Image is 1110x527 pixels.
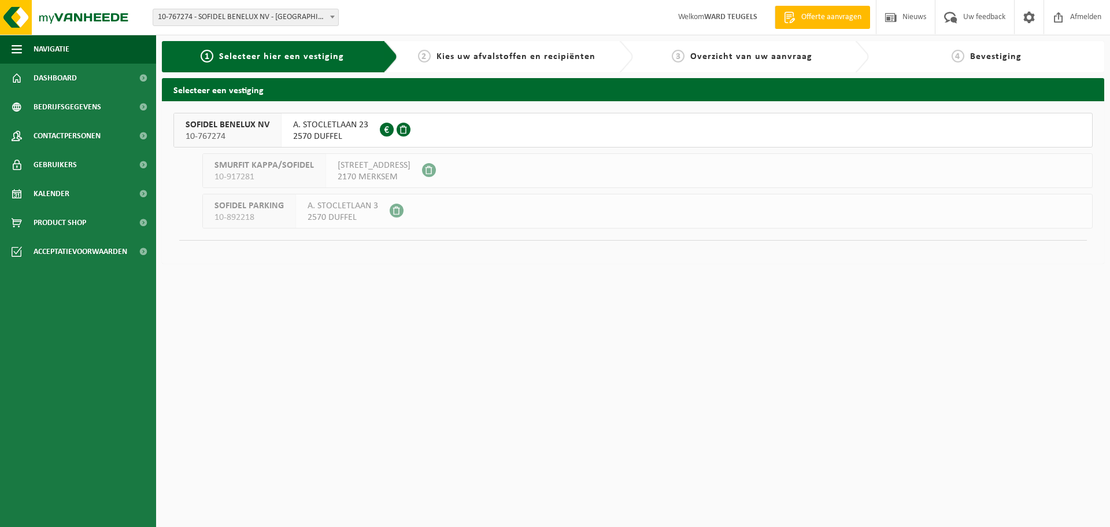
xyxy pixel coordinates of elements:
span: Navigatie [34,35,69,64]
a: Offerte aanvragen [775,6,870,29]
span: 2 [418,50,431,62]
span: Overzicht van uw aanvraag [690,52,812,61]
span: 10-892218 [214,212,284,223]
button: SOFIDEL BENELUX NV 10-767274 A. STOCLETLAAN 232570 DUFFEL [173,113,1093,148]
span: A. STOCLETLAAN 3 [308,200,378,212]
span: A. STOCLETLAAN 23 [293,119,368,131]
span: Offerte aanvragen [798,12,864,23]
span: SOFIDEL BENELUX NV [186,119,269,131]
span: Selecteer hier een vestiging [219,52,344,61]
span: Dashboard [34,64,77,93]
span: 3 [672,50,684,62]
span: Kalender [34,179,69,208]
span: Bedrijfsgegevens [34,93,101,121]
h2: Selecteer een vestiging [162,78,1104,101]
span: 10-767274 - SOFIDEL BENELUX NV - DUFFEL [153,9,338,25]
span: SOFIDEL PARKING [214,200,284,212]
span: Kies uw afvalstoffen en recipiënten [436,52,595,61]
span: SMURFIT KAPPA/SOFIDEL [214,160,314,171]
span: 2570 DUFFEL [308,212,378,223]
span: Contactpersonen [34,121,101,150]
span: Gebruikers [34,150,77,179]
span: 10-767274 - SOFIDEL BENELUX NV - DUFFEL [153,9,339,26]
span: 4 [952,50,964,62]
span: Bevestiging [970,52,1022,61]
span: [STREET_ADDRESS] [338,160,410,171]
span: Product Shop [34,208,86,237]
span: 2170 MERKSEM [338,171,410,183]
span: 2570 DUFFEL [293,131,368,142]
span: Acceptatievoorwaarden [34,237,127,266]
span: 10-767274 [186,131,269,142]
span: 1 [201,50,213,62]
strong: WARD TEUGELS [704,13,757,21]
span: 10-917281 [214,171,314,183]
